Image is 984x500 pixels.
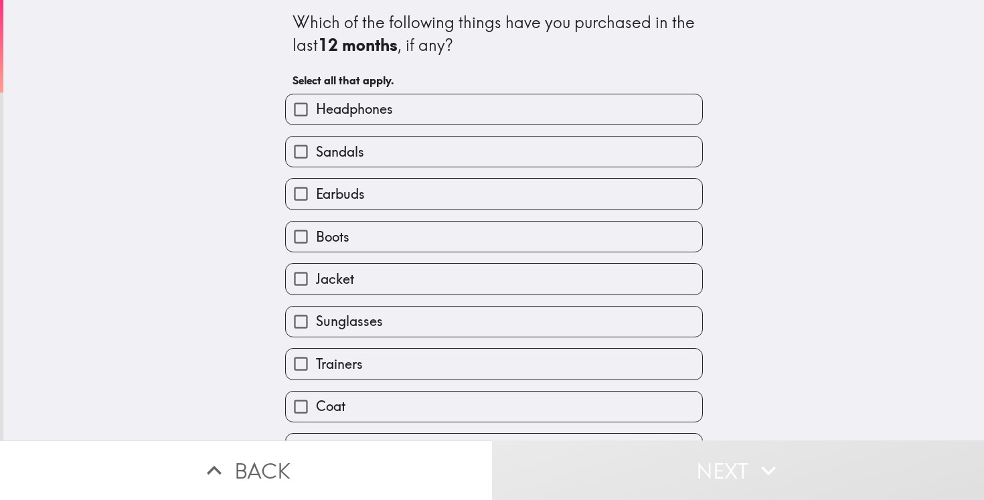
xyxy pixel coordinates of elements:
span: Trainers [316,355,363,373]
span: Coat [316,397,345,416]
button: Sunglasses [286,307,702,337]
button: Next [492,440,984,500]
button: Prescription glasses [286,434,702,464]
span: Headphones [316,100,393,118]
span: Sandals [316,143,364,161]
button: Earbuds [286,179,702,209]
span: Boots [316,228,349,246]
span: Sunglasses [316,312,383,331]
span: Prescription glasses [316,440,435,459]
button: Sandals [286,137,702,167]
h6: Select all that apply. [293,73,695,88]
button: Headphones [286,94,702,124]
b: 12 months [318,35,398,55]
span: Earbuds [316,185,365,203]
button: Trainers [286,349,702,379]
span: Jacket [316,270,354,288]
div: Which of the following things have you purchased in the last , if any? [293,11,695,56]
button: Boots [286,222,702,252]
button: Jacket [286,264,702,294]
button: Coat [286,392,702,422]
